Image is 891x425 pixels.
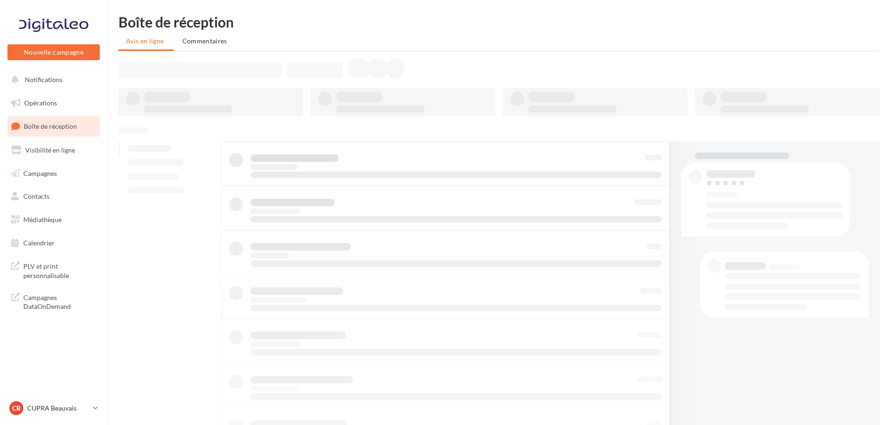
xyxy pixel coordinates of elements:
[23,291,96,311] span: Campagnes DataOnDemand
[24,99,57,107] span: Opérations
[6,233,102,253] a: Calendrier
[6,187,102,206] a: Contacts
[6,70,98,90] button: Notifications
[12,404,21,413] span: CB
[23,216,62,223] span: Médiathèque
[6,116,102,136] a: Boîte de réception
[23,169,57,177] span: Campagnes
[25,146,75,154] span: Visibilité en ligne
[118,15,880,29] div: Boîte de réception
[27,404,89,413] p: CUPRA Beauvais
[24,122,77,130] span: Boîte de réception
[23,260,96,280] span: PLV et print personnalisable
[25,76,63,84] span: Notifications
[23,192,49,200] span: Contacts
[6,140,102,160] a: Visibilité en ligne
[6,287,102,315] a: Campagnes DataOnDemand
[6,256,102,284] a: PLV et print personnalisable
[182,37,227,45] span: Commentaires
[6,210,102,230] a: Médiathèque
[7,44,100,60] button: Nouvelle campagne
[23,239,55,247] span: Calendrier
[7,399,100,417] a: CB CUPRA Beauvais
[6,164,102,183] a: Campagnes
[6,93,102,113] a: Opérations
